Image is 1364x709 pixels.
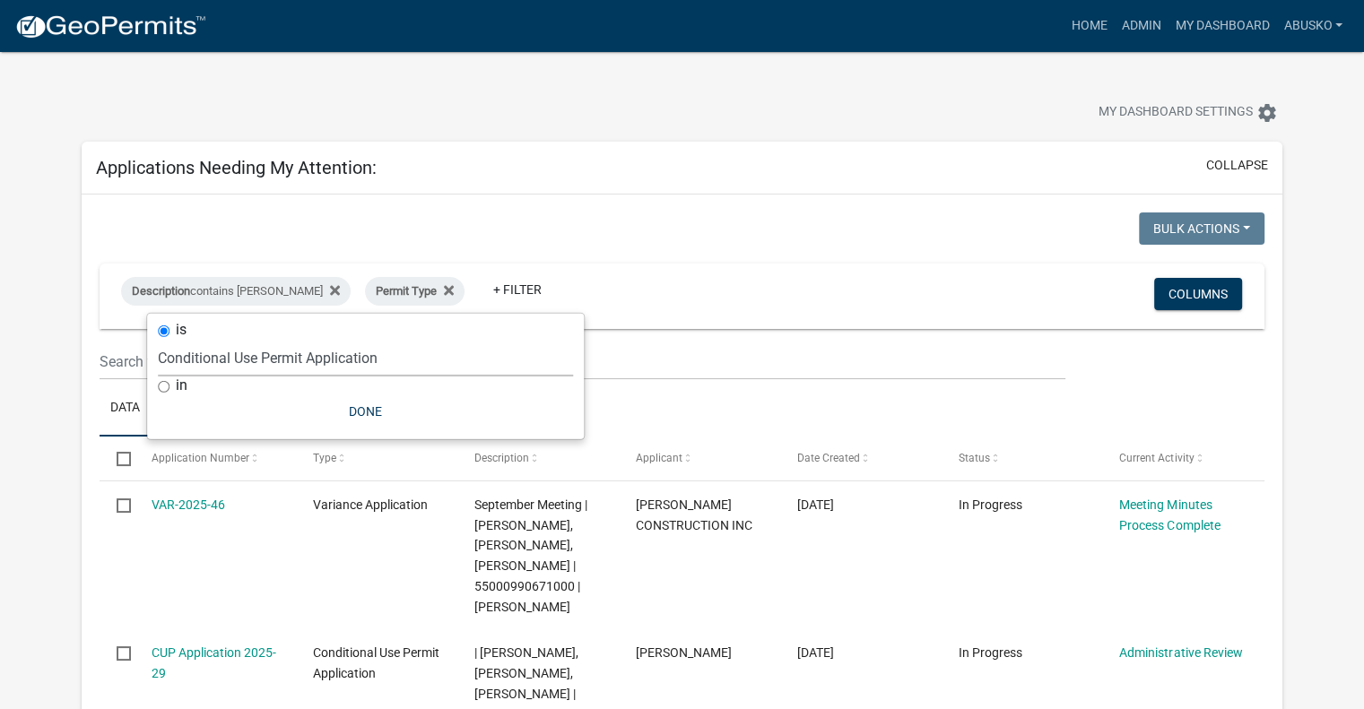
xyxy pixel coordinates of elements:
[121,277,351,306] div: contains [PERSON_NAME]
[176,378,187,393] label: in
[1256,102,1278,124] i: settings
[1099,102,1253,124] span: My Dashboard Settings
[295,437,456,480] datatable-header-cell: Type
[796,497,833,512] span: 08/18/2025
[958,452,989,464] span: Status
[152,452,249,464] span: Application Number
[1168,9,1276,43] a: My Dashboard
[1119,645,1242,660] a: Administrative Review
[376,284,437,298] span: Permit Type
[796,645,833,660] span: 08/13/2025
[313,645,439,680] span: Conditional Use Permit Application
[132,284,190,298] span: Description
[635,452,682,464] span: Applicant
[474,497,587,614] span: September Meeting | Amy Busko, Christopher LeClair, Kyle Westergard | 55000990671000 | DEBERA K FREY
[176,323,187,337] label: is
[479,273,556,306] a: + Filter
[958,645,1021,660] span: In Progress
[1064,9,1114,43] a: Home
[941,437,1102,480] datatable-header-cell: Status
[100,380,151,437] a: Data
[152,645,276,680] a: CUP Application 2025-29
[158,395,573,428] button: Done
[1084,95,1292,130] button: My Dashboard Settingssettings
[1119,452,1194,464] span: Current Activity
[134,437,295,480] datatable-header-cell: Application Number
[1114,9,1168,43] a: Admin
[1276,9,1350,43] a: abusko
[100,437,134,480] datatable-header-cell: Select
[635,497,752,532] span: EGGE CONSTRUCTION INC
[635,645,731,660] span: Mike Erickson
[958,497,1021,512] span: In Progress
[100,343,1065,380] input: Search for applications
[96,157,377,178] h5: Applications Needing My Attention:
[456,437,618,480] datatable-header-cell: Description
[313,452,336,464] span: Type
[313,497,428,512] span: Variance Application
[1206,156,1268,175] button: collapse
[1119,497,1220,532] a: Meeting Minutes Process Complete
[618,437,779,480] datatable-header-cell: Applicant
[796,452,859,464] span: Date Created
[1154,278,1242,310] button: Columns
[152,497,225,512] a: VAR-2025-46
[1102,437,1264,480] datatable-header-cell: Current Activity
[1139,212,1264,245] button: Bulk Actions
[779,437,941,480] datatable-header-cell: Date Created
[474,452,529,464] span: Description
